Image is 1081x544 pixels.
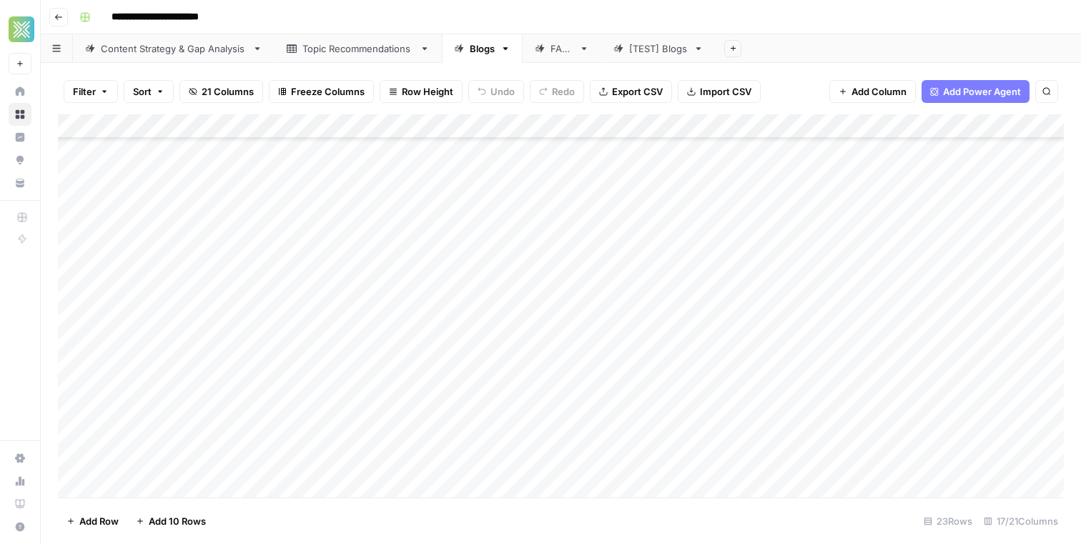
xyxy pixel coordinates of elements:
[918,510,978,533] div: 23 Rows
[79,514,119,528] span: Add Row
[73,34,275,63] a: Content Strategy & Gap Analysis
[9,103,31,126] a: Browse
[9,149,31,172] a: Opportunities
[922,80,1030,103] button: Add Power Agent
[124,80,174,103] button: Sort
[590,80,672,103] button: Export CSV
[442,34,523,63] a: Blogs
[629,41,688,56] div: [TEST] Blogs
[275,34,442,63] a: Topic Recommendations
[700,84,751,99] span: Import CSV
[202,84,254,99] span: 21 Columns
[678,80,761,103] button: Import CSV
[9,172,31,194] a: Your Data
[291,84,365,99] span: Freeze Columns
[73,84,96,99] span: Filter
[601,34,716,63] a: [TEST] Blogs
[380,80,463,103] button: Row Height
[58,510,127,533] button: Add Row
[552,84,575,99] span: Redo
[943,84,1021,99] span: Add Power Agent
[179,80,263,103] button: 21 Columns
[9,11,31,47] button: Workspace: Xponent21
[269,80,374,103] button: Freeze Columns
[302,41,414,56] div: Topic Recommendations
[64,80,118,103] button: Filter
[9,126,31,149] a: Insights
[978,510,1064,533] div: 17/21 Columns
[490,84,515,99] span: Undo
[829,80,916,103] button: Add Column
[551,41,573,56] div: FAQs
[612,84,663,99] span: Export CSV
[9,493,31,515] a: Learning Hub
[101,41,247,56] div: Content Strategy & Gap Analysis
[9,16,34,42] img: Xponent21 Logo
[468,80,524,103] button: Undo
[470,41,495,56] div: Blogs
[9,447,31,470] a: Settings
[149,514,206,528] span: Add 10 Rows
[402,84,453,99] span: Row Height
[9,515,31,538] button: Help + Support
[523,34,601,63] a: FAQs
[9,470,31,493] a: Usage
[9,80,31,103] a: Home
[133,84,152,99] span: Sort
[127,510,214,533] button: Add 10 Rows
[852,84,907,99] span: Add Column
[530,80,584,103] button: Redo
